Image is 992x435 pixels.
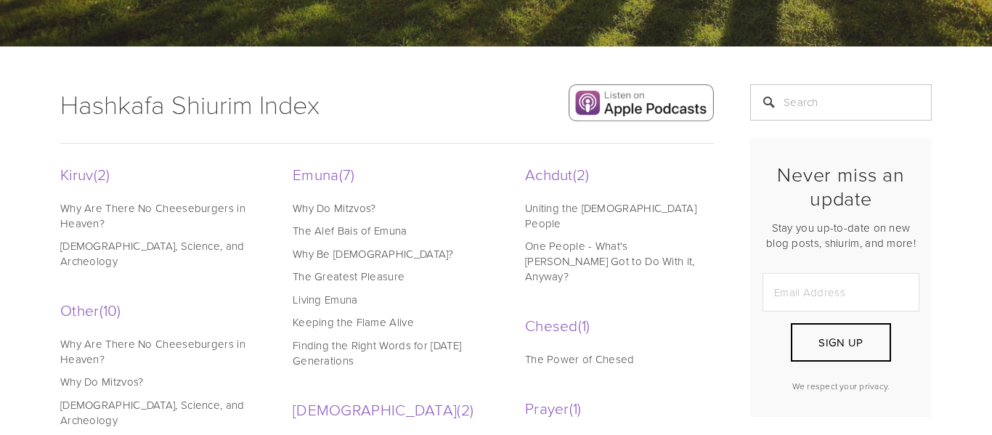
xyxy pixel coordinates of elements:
p: Stay you up-to-date on new blog posts, shiurim, and more! [763,220,919,251]
span: 7 [339,163,355,184]
span: 2 [457,399,473,420]
a: The Greatest Pleasure [293,269,478,284]
a: The Power of Chesed [525,351,710,367]
span: 2 [573,163,590,184]
a: Kiruv2 [60,163,249,184]
a: Prayer1 [525,397,714,418]
a: Keeping the Flame Alive [293,314,478,330]
input: Search [750,84,932,121]
a: Chesed1 [525,314,714,336]
span: 2 [94,163,110,184]
h1: Hashkafa Shiurim Index [60,84,431,123]
a: Living Emuna [293,292,478,307]
span: 1 [569,397,582,418]
a: [DEMOGRAPHIC_DATA]2 [293,399,481,420]
a: Why Are There No Cheeseburgers in Heaven? [60,200,245,231]
a: Why Do Mitzvos? [60,374,245,389]
h2: Never miss an update [763,163,919,210]
a: Uniting the [DEMOGRAPHIC_DATA] People [525,200,710,231]
a: Why Are There No Cheeseburgers in Heaven? [60,336,245,367]
a: [DEMOGRAPHIC_DATA], Science, and Archeology [60,397,245,428]
button: Sign Up [791,323,891,362]
a: One People - What's [PERSON_NAME] Got to Do With it, Anyway? [525,238,710,284]
span: 10 [99,299,121,320]
a: [DEMOGRAPHIC_DATA], Science, and Archeology [60,238,245,269]
span: 1 [578,314,590,336]
a: Why Be [DEMOGRAPHIC_DATA]? [293,246,478,261]
a: Finding the Right Words for [DATE] Generations [293,338,478,368]
a: Emuna7 [293,163,481,184]
a: The Alef Bais of Emuna [293,223,478,238]
a: Why Do Mitzvos? [293,200,478,216]
a: Other10 [60,299,249,320]
input: Email Address [763,273,919,312]
span: Sign Up [818,335,863,350]
p: We respect your privacy. [763,380,919,392]
a: Achdut2 [525,163,714,184]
